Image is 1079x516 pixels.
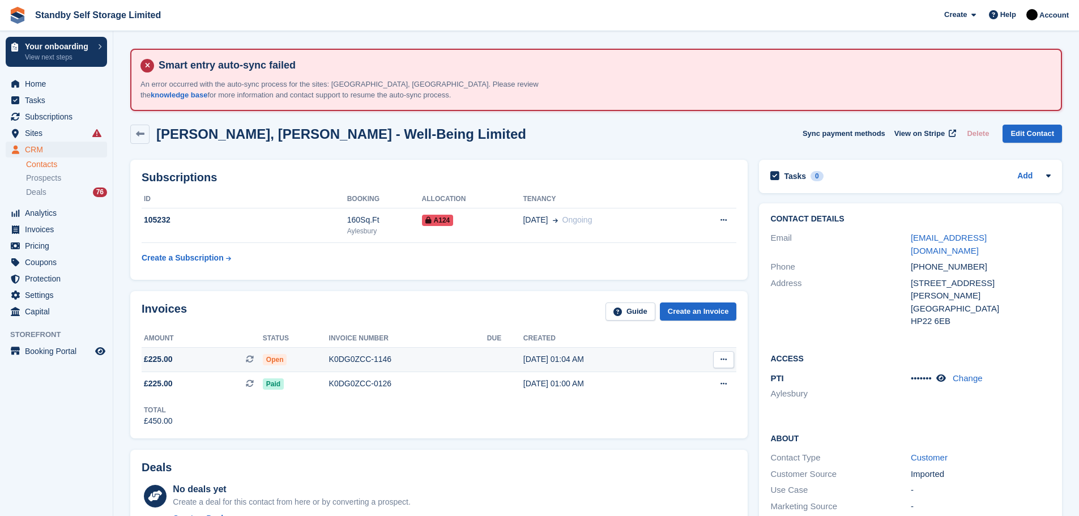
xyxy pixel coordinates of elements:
[803,125,885,143] button: Sync payment methods
[770,261,910,274] div: Phone
[25,238,93,254] span: Pricing
[523,214,548,226] span: [DATE]
[263,378,284,390] span: Paid
[6,142,107,157] a: menu
[329,353,487,365] div: K0DG0ZCC-1146
[25,125,93,141] span: Sites
[911,315,1051,328] div: HP22 6EB
[911,277,1051,290] div: [STREET_ADDRESS]
[347,226,422,236] div: Aylesbury
[1039,10,1069,21] span: Account
[92,129,101,138] i: Smart entry sync failures have occurred
[523,190,682,208] th: Tenancy
[770,500,910,513] div: Marketing Source
[911,500,1051,513] div: -
[25,42,92,50] p: Your onboarding
[911,373,932,383] span: •••••••
[25,343,93,359] span: Booking Portal
[770,468,910,481] div: Customer Source
[660,302,737,321] a: Create an Invoice
[605,302,655,321] a: Guide
[25,205,93,221] span: Analytics
[770,215,1051,224] h2: Contact Details
[770,232,910,257] div: Email
[770,432,1051,443] h2: About
[25,287,93,303] span: Settings
[263,330,329,348] th: Status
[6,125,107,141] a: menu
[911,233,987,255] a: [EMAIL_ADDRESS][DOMAIN_NAME]
[25,76,93,92] span: Home
[911,261,1051,274] div: [PHONE_NUMBER]
[6,109,107,125] a: menu
[770,387,910,400] li: Aylesbury
[6,287,107,303] a: menu
[142,252,224,264] div: Create a Subscription
[151,91,207,99] a: knowledge base
[142,248,231,268] a: Create a Subscription
[26,187,46,198] span: Deals
[6,37,107,67] a: Your onboarding View next steps
[953,373,983,383] a: Change
[1000,9,1016,20] span: Help
[144,353,173,365] span: £225.00
[25,254,93,270] span: Coupons
[347,190,422,208] th: Booking
[25,304,93,319] span: Capital
[144,405,173,415] div: Total
[1003,125,1062,143] a: Edit Contact
[263,354,287,365] span: Open
[911,484,1051,497] div: -
[140,79,565,101] p: An error occurred with the auto-sync process for the sites: [GEOGRAPHIC_DATA], [GEOGRAPHIC_DATA]....
[142,461,172,474] h2: Deals
[329,378,487,390] div: K0DG0ZCC-0126
[156,126,526,142] h2: [PERSON_NAME], [PERSON_NAME] - Well-Being Limited
[25,142,93,157] span: CRM
[911,453,948,462] a: Customer
[347,214,422,226] div: 160Sq.Ft
[890,125,958,143] a: View on Stripe
[9,7,26,24] img: stora-icon-8386f47178a22dfd0bd8f6a31ec36ba5ce8667c1dd55bd0f319d3a0aa187defe.svg
[26,159,107,170] a: Contacts
[811,171,824,181] div: 0
[26,186,107,198] a: Deals 76
[6,221,107,237] a: menu
[25,92,93,108] span: Tasks
[523,353,677,365] div: [DATE] 01:04 AM
[142,171,736,184] h2: Subscriptions
[142,330,263,348] th: Amount
[523,330,677,348] th: Created
[144,378,173,390] span: £225.00
[6,205,107,221] a: menu
[422,190,523,208] th: Allocation
[25,52,92,62] p: View next steps
[6,343,107,359] a: menu
[770,373,783,383] span: PTI
[154,59,1052,72] h4: Smart entry auto-sync failed
[6,304,107,319] a: menu
[911,468,1051,481] div: Imported
[6,92,107,108] a: menu
[93,344,107,358] a: Preview store
[6,271,107,287] a: menu
[770,484,910,497] div: Use Case
[173,496,410,508] div: Create a deal for this contact from here or by converting a prospect.
[1026,9,1038,20] img: Stephen Hambridge
[31,6,165,24] a: Standby Self Storage Limited
[144,415,173,427] div: £450.00
[944,9,967,20] span: Create
[523,378,677,390] div: [DATE] 01:00 AM
[894,128,945,139] span: View on Stripe
[25,271,93,287] span: Protection
[10,329,113,340] span: Storefront
[6,254,107,270] a: menu
[562,215,592,224] span: Ongoing
[26,172,107,184] a: Prospects
[142,190,347,208] th: ID
[142,302,187,321] h2: Invoices
[142,214,347,226] div: 105232
[25,109,93,125] span: Subscriptions
[422,215,454,226] span: A124
[784,171,806,181] h2: Tasks
[26,173,61,184] span: Prospects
